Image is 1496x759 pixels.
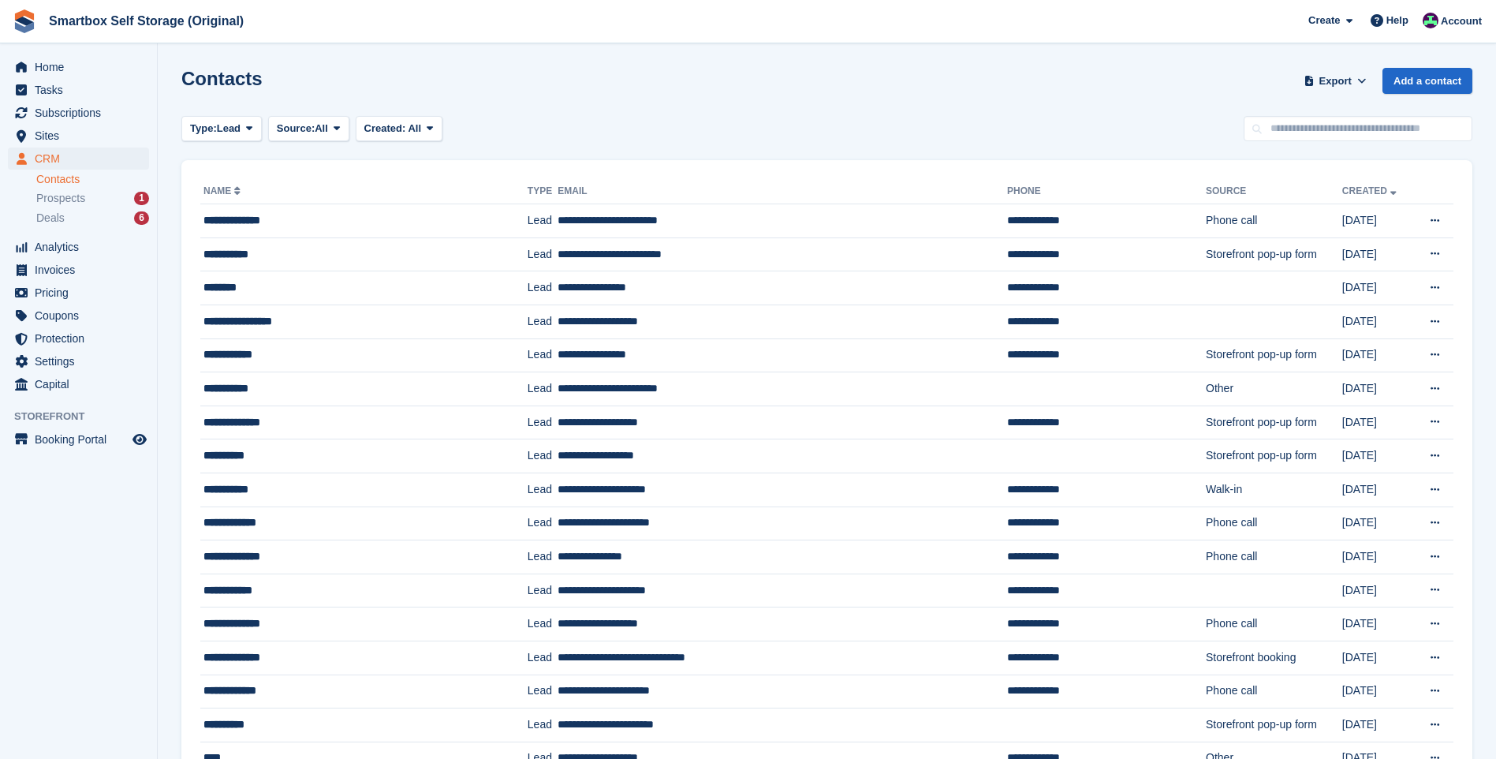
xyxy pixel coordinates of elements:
button: Source: All [268,116,349,142]
td: [DATE] [1342,675,1413,709]
span: Analytics [35,236,129,258]
th: Source [1206,179,1342,204]
a: menu [8,350,149,372]
td: Lead [528,675,558,709]
a: Deals 6 [36,210,149,226]
td: [DATE] [1342,709,1413,742]
span: Prospects [36,191,85,206]
span: Home [35,56,129,78]
span: Tasks [35,79,129,101]
td: Storefront pop-up form [1206,338,1342,372]
span: Settings [35,350,129,372]
td: [DATE] [1342,540,1413,574]
td: Lead [528,709,558,742]
a: menu [8,148,149,170]
td: Lead [528,473,558,507]
td: Lead [528,574,558,608]
a: menu [8,305,149,327]
span: All [315,121,328,136]
td: Storefront pop-up form [1206,709,1342,742]
td: Lead [528,439,558,473]
span: Sites [35,125,129,147]
td: [DATE] [1342,574,1413,608]
td: Storefront pop-up form [1206,237,1342,271]
a: menu [8,236,149,258]
span: Source: [277,121,315,136]
td: [DATE] [1342,305,1413,338]
span: Export [1319,73,1352,89]
button: Created: All [356,116,442,142]
a: Prospects 1 [36,190,149,207]
h1: Contacts [181,68,263,89]
td: [DATE] [1342,473,1413,507]
td: [DATE] [1342,439,1413,473]
span: Storefront [14,409,157,424]
td: Lead [528,608,558,641]
button: Export [1300,68,1370,94]
a: menu [8,428,149,451]
td: Lead [528,406,558,439]
a: menu [8,282,149,304]
th: Type [528,179,558,204]
a: Name [203,185,244,196]
span: Created: [364,122,406,134]
td: Storefront booking [1206,641,1342,675]
td: Phone call [1206,507,1342,540]
td: [DATE] [1342,237,1413,271]
span: Subscriptions [35,102,129,124]
span: CRM [35,148,129,170]
td: [DATE] [1342,608,1413,641]
td: [DATE] [1342,338,1413,372]
td: Lead [528,305,558,338]
span: Pricing [35,282,129,304]
a: menu [8,327,149,350]
th: Email [558,179,1007,204]
span: Lead [217,121,241,136]
span: Type: [190,121,217,136]
td: Storefront pop-up form [1206,439,1342,473]
a: Contacts [36,172,149,187]
td: Lead [528,338,558,372]
td: Storefront pop-up form [1206,406,1342,439]
span: All [408,122,421,134]
a: Created [1342,185,1400,196]
a: menu [8,56,149,78]
td: [DATE] [1342,204,1413,238]
td: Other [1206,372,1342,406]
td: Lead [528,204,558,238]
a: menu [8,259,149,281]
a: menu [8,102,149,124]
span: Account [1441,13,1482,29]
span: Create [1308,13,1340,28]
td: Walk-in [1206,473,1342,507]
button: Type: Lead [181,116,262,142]
td: [DATE] [1342,507,1413,540]
td: Phone call [1206,675,1342,709]
a: menu [8,373,149,395]
div: 6 [134,211,149,225]
div: 1 [134,192,149,205]
a: Add a contact [1382,68,1472,94]
a: Smartbox Self Storage (Original) [43,8,250,34]
td: [DATE] [1342,641,1413,675]
span: Help [1386,13,1408,28]
td: Phone call [1206,204,1342,238]
td: Lead [528,271,558,305]
td: Lead [528,237,558,271]
td: [DATE] [1342,271,1413,305]
td: Lead [528,372,558,406]
img: stora-icon-8386f47178a22dfd0bd8f6a31ec36ba5ce8667c1dd55bd0f319d3a0aa187defe.svg [13,9,36,33]
img: Alex Selenitsas [1423,13,1438,28]
td: [DATE] [1342,406,1413,439]
a: menu [8,125,149,147]
span: Protection [35,327,129,350]
span: Coupons [35,305,129,327]
td: Phone call [1206,608,1342,641]
td: Phone call [1206,540,1342,574]
td: Lead [528,507,558,540]
td: [DATE] [1342,372,1413,406]
span: Deals [36,211,65,226]
td: Lead [528,641,558,675]
span: Capital [35,373,129,395]
a: menu [8,79,149,101]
